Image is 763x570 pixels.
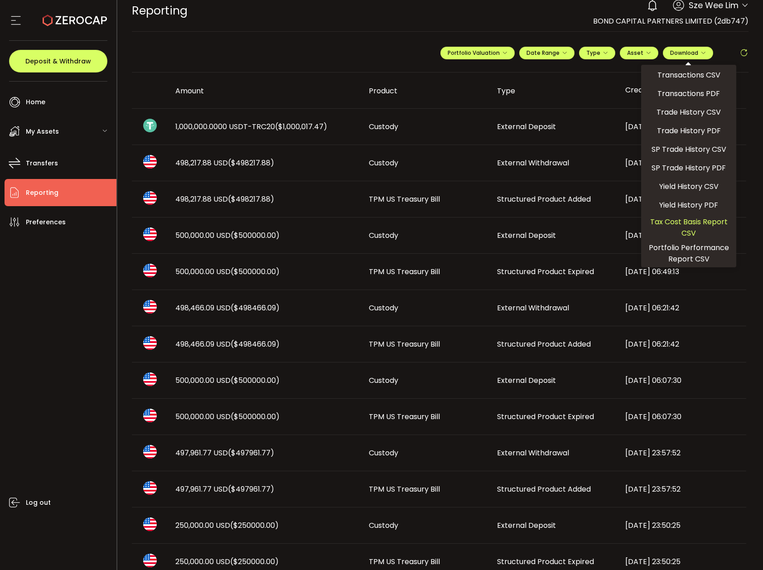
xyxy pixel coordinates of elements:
[369,520,398,531] span: Custody
[659,199,718,211] span: Yield History PDF
[519,47,575,59] button: Date Range
[655,472,763,570] iframe: Chat Widget
[497,121,556,132] span: External Deposit
[143,227,157,241] img: usd_portfolio.svg
[230,556,279,567] span: ($250000.00)
[618,266,746,277] div: [DATE] 06:49:13
[369,556,440,567] span: TPM US Treasury Bill
[618,303,746,313] div: [DATE] 06:21:42
[369,339,440,349] span: TPM US Treasury Bill
[175,158,274,168] span: 498,217.88 USD
[362,86,490,96] div: Product
[369,375,398,386] span: Custody
[26,496,51,509] span: Log out
[26,157,58,170] span: Transfers
[497,339,591,349] span: Structured Product Added
[497,448,569,458] span: External Withdrawal
[26,186,58,199] span: Reporting
[369,266,440,277] span: TPM US Treasury Bill
[231,339,280,349] span: ($498466.09)
[231,411,280,422] span: ($500000.00)
[652,162,726,174] span: SP Trade History PDF
[586,49,608,57] span: Type
[618,230,746,241] div: [DATE] 06:49:13
[143,264,157,277] img: usd_portfolio.svg
[618,556,746,567] div: [DATE] 23:50:25
[369,158,398,168] span: Custody
[132,3,188,19] span: Reporting
[175,194,274,204] span: 498,217.88 USD
[659,181,719,192] span: Yield History CSV
[497,194,591,204] span: Structured Product Added
[143,155,157,169] img: usd_portfolio.svg
[143,191,157,205] img: usd_portfolio.svg
[143,372,157,386] img: usd_portfolio.svg
[497,520,556,531] span: External Deposit
[26,216,66,229] span: Preferences
[618,520,746,531] div: [DATE] 23:50:25
[231,375,280,386] span: ($500000.00)
[175,484,274,494] span: 497,961.77 USD
[25,58,91,64] span: Deposit & Withdraw
[143,554,157,567] img: usd_portfolio.svg
[228,158,274,168] span: ($498217.88)
[228,194,274,204] span: ($498217.88)
[175,230,280,241] span: 500,000.00 USD
[652,144,726,155] span: SP Trade History CSV
[448,49,507,57] span: Portfolio Valuation
[663,47,713,59] button: Download
[618,448,746,458] div: [DATE] 23:57:52
[497,230,556,241] span: External Deposit
[231,303,280,313] span: ($498466.09)
[231,266,280,277] span: ($500000.00)
[228,448,274,458] span: ($497961.77)
[143,119,157,132] img: usdt_portfolio.svg
[275,121,327,132] span: ($1,000,017.47)
[618,83,746,98] div: Created At
[168,86,362,96] div: Amount
[497,484,591,494] span: Structured Product Added
[143,445,157,459] img: usd_portfolio.svg
[369,230,398,241] span: Custody
[618,194,746,204] div: [DATE] 06:50:23
[230,520,279,531] span: ($250000.00)
[175,121,327,132] span: 1,000,000.0000 USDT-TRC20
[228,484,274,494] span: ($497961.77)
[369,411,440,422] span: TPM US Treasury Bill
[143,336,157,350] img: usd_portfolio.svg
[440,47,515,59] button: Portfolio Valuation
[231,230,280,241] span: ($500000.00)
[369,303,398,313] span: Custody
[175,556,279,567] span: 250,000.00 USD
[490,86,618,96] div: Type
[657,106,721,118] span: Trade History CSV
[497,411,594,422] span: Structured Product Expired
[26,125,59,138] span: My Assets
[657,125,721,136] span: Trade History PDF
[175,303,280,313] span: 498,466.09 USD
[369,448,398,458] span: Custody
[175,411,280,422] span: 500,000.00 USD
[497,266,594,277] span: Structured Product Expired
[579,47,615,59] button: Type
[620,47,658,59] button: Asset
[618,375,746,386] div: [DATE] 06:07:30
[143,409,157,422] img: usd_portfolio.svg
[618,339,746,349] div: [DATE] 06:21:42
[497,375,556,386] span: External Deposit
[618,484,746,494] div: [DATE] 23:57:52
[175,448,274,458] span: 497,961.77 USD
[175,520,279,531] span: 250,000.00 USD
[657,69,720,81] span: Transactions CSV
[369,484,440,494] span: TPM US Treasury Bill
[369,194,440,204] span: TPM US Treasury Bill
[497,158,569,168] span: External Withdrawal
[497,556,594,567] span: Structured Product Expired
[175,266,280,277] span: 500,000.00 USD
[645,242,733,265] span: Portfolio Performance Report CSV
[645,216,733,239] span: Tax Cost Basis Report CSV
[9,50,107,72] button: Deposit & Withdraw
[497,303,569,313] span: External Withdrawal
[618,411,746,422] div: [DATE] 06:07:30
[593,16,749,26] span: BOND CAPITAL PARTNERS LIMITED (2db747)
